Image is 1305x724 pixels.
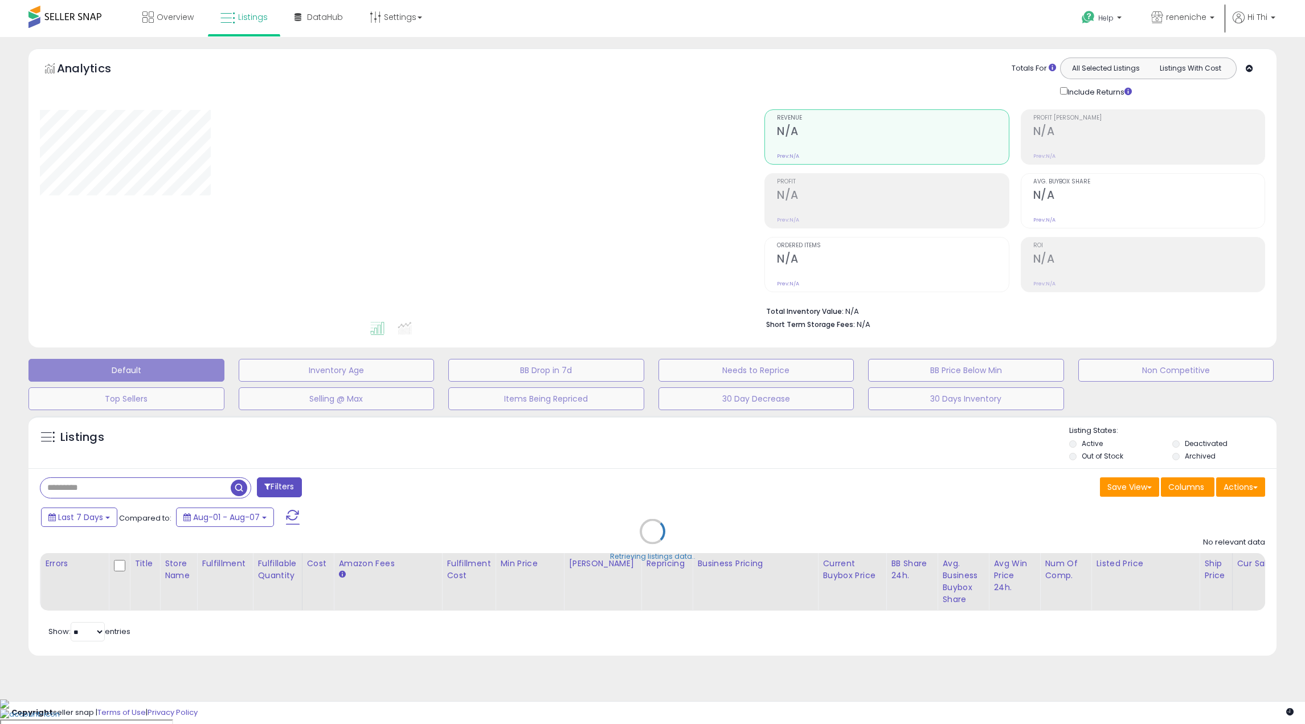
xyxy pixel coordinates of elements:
[1033,125,1265,140] h2: N/A
[857,319,870,330] span: N/A
[1081,10,1095,24] i: Get Help
[610,551,696,562] div: Retrieving listings data..
[1033,252,1265,268] h2: N/A
[777,179,1008,185] span: Profit
[1052,85,1146,98] div: Include Returns
[1033,216,1056,223] small: Prev: N/A
[448,387,644,410] button: Items Being Repriced
[1233,11,1275,37] a: Hi Thi
[1033,189,1265,204] h2: N/A
[1166,11,1206,23] span: reneniche
[238,11,268,23] span: Listings
[1078,359,1274,382] button: Non Competitive
[1073,2,1133,37] a: Help
[777,216,799,223] small: Prev: N/A
[777,280,799,287] small: Prev: N/A
[239,387,435,410] button: Selling @ Max
[1063,61,1148,76] button: All Selected Listings
[1033,115,1265,121] span: Profit [PERSON_NAME]
[448,359,644,382] button: BB Drop in 7d
[1033,243,1265,249] span: ROI
[307,11,343,23] span: DataHub
[777,125,1008,140] h2: N/A
[1033,179,1265,185] span: Avg. Buybox Share
[766,304,1257,317] li: N/A
[658,387,854,410] button: 30 Day Decrease
[868,359,1064,382] button: BB Price Below Min
[1098,13,1114,23] span: Help
[777,153,799,159] small: Prev: N/A
[766,320,855,329] b: Short Term Storage Fees:
[28,387,224,410] button: Top Sellers
[777,252,1008,268] h2: N/A
[777,189,1008,204] h2: N/A
[1247,11,1267,23] span: Hi Thi
[868,387,1064,410] button: 30 Days Inventory
[157,11,194,23] span: Overview
[239,359,435,382] button: Inventory Age
[766,306,844,316] b: Total Inventory Value:
[658,359,854,382] button: Needs to Reprice
[28,359,224,382] button: Default
[777,243,1008,249] span: Ordered Items
[1012,63,1056,74] div: Totals For
[57,60,133,79] h5: Analytics
[777,115,1008,121] span: Revenue
[1148,61,1233,76] button: Listings With Cost
[1033,153,1056,159] small: Prev: N/A
[1033,280,1056,287] small: Prev: N/A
